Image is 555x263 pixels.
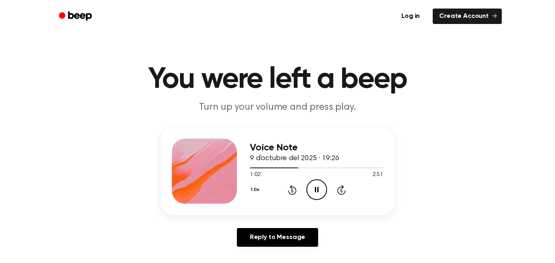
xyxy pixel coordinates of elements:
[237,228,318,247] a: Reply to Message
[393,7,428,26] a: Log in
[250,183,262,197] button: 1.0x
[250,155,339,162] span: 9 d’octubre del 2025 · 19:26
[433,9,502,24] a: Create Account
[250,142,383,153] h3: Voice Note
[69,65,486,94] h1: You were left a beep
[373,171,383,179] span: 2:51
[53,9,99,24] a: Beep
[121,101,434,114] p: Turn up your volume and press play.
[250,171,260,179] span: 1:02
